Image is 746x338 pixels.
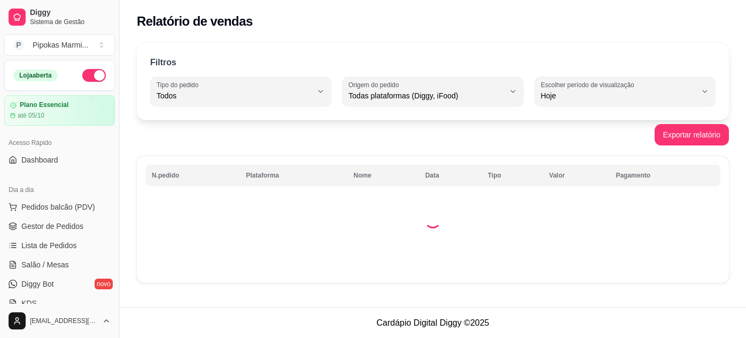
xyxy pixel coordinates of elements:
label: Escolher período de visualização [541,80,638,89]
footer: Cardápio Digital Diggy © 2025 [120,308,746,338]
button: Alterar Status [82,69,106,82]
button: [EMAIL_ADDRESS][DOMAIN_NAME] [4,308,115,334]
span: Lista de Pedidos [21,240,77,251]
a: Dashboard [4,151,115,168]
a: DiggySistema de Gestão [4,4,115,30]
h2: Relatório de vendas [137,13,253,30]
button: Exportar relatório [655,124,729,145]
span: KDS [21,298,37,309]
span: Hoje [541,90,696,101]
span: Todos [157,90,312,101]
article: Plano Essencial [20,101,68,109]
div: Acesso Rápido [4,134,115,151]
button: Origem do pedidoTodas plataformas (Diggy, iFood) [342,76,523,106]
span: Diggy [30,8,111,18]
span: Todas plataformas (Diggy, iFood) [348,90,504,101]
article: até 05/10 [18,111,44,120]
a: Lista de Pedidos [4,237,115,254]
p: Filtros [150,56,176,69]
div: Dia a dia [4,181,115,198]
div: Loja aberta [13,70,58,81]
button: Pedidos balcão (PDV) [4,198,115,216]
span: Pedidos balcão (PDV) [21,202,95,212]
a: Salão / Mesas [4,256,115,273]
span: Dashboard [21,155,58,165]
a: Plano Essencialaté 05/10 [4,95,115,126]
span: Sistema de Gestão [30,18,111,26]
div: Loading [424,211,441,228]
button: Select a team [4,34,115,56]
span: Diggy Bot [21,279,54,289]
button: Escolher período de visualizaçãoHoje [534,76,716,106]
label: Tipo do pedido [157,80,202,89]
span: Salão / Mesas [21,259,69,270]
span: [EMAIL_ADDRESS][DOMAIN_NAME] [30,317,98,325]
a: KDS [4,295,115,312]
span: P [13,40,24,50]
a: Diggy Botnovo [4,275,115,293]
label: Origem do pedido [348,80,402,89]
button: Tipo do pedidoTodos [150,76,331,106]
div: Pipokas Marmi ... [33,40,88,50]
a: Gestor de Pedidos [4,218,115,235]
span: Gestor de Pedidos [21,221,83,232]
